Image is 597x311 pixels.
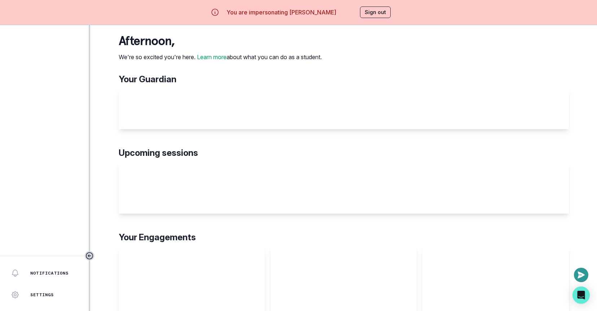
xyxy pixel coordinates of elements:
p: afternoon , [119,34,322,48]
button: Toggle sidebar [85,251,94,260]
p: Your Engagements [119,231,569,244]
p: We're so excited you're here. about what you can do as a student. [119,53,322,61]
p: Settings [30,292,54,298]
button: Open or close messaging widget [574,268,588,282]
button: Sign out [360,6,391,18]
div: Open Intercom Messenger [572,286,590,304]
a: Learn more [197,53,227,61]
p: Notifications [30,270,69,276]
p: Your Guardian [119,73,569,86]
p: Upcoming sessions [119,146,569,159]
p: You are impersonating [PERSON_NAME] [227,8,336,17]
